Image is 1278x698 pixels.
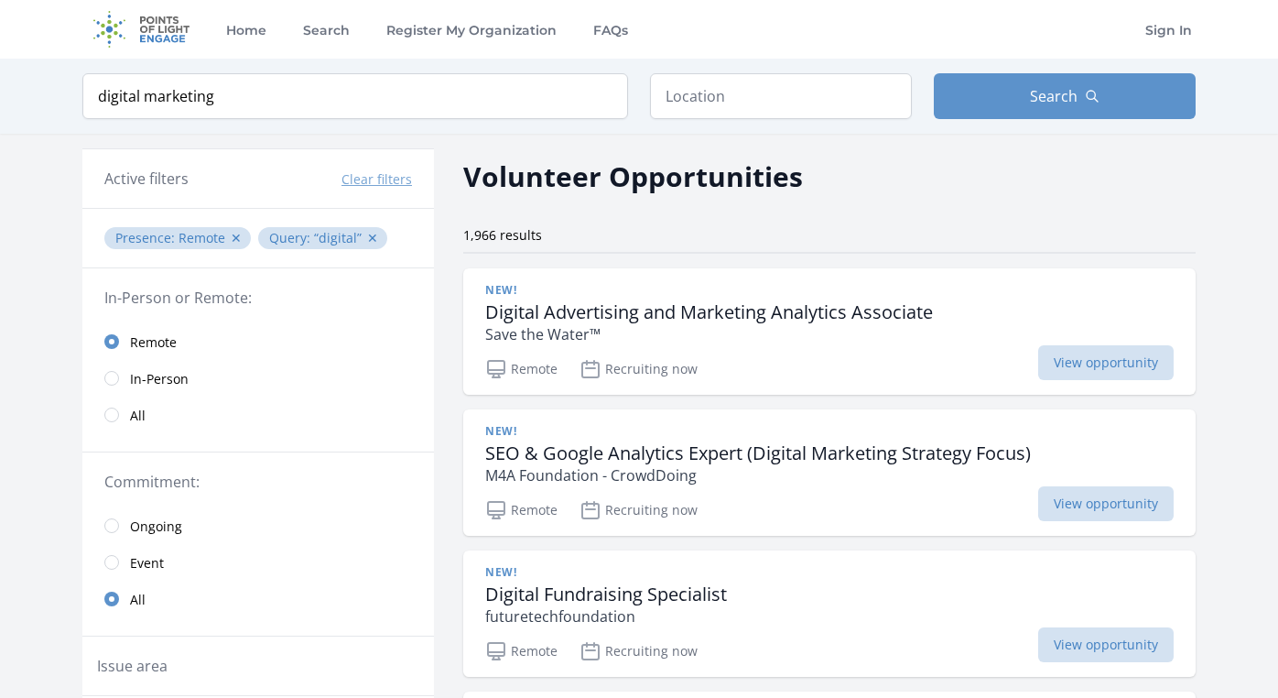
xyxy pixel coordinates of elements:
[367,229,378,247] button: ✕
[579,499,698,521] p: Recruiting now
[82,73,628,119] input: Keyword
[485,358,558,380] p: Remote
[130,554,164,573] span: Event
[485,565,516,580] span: New!
[485,442,1031,464] h3: SEO & Google Analytics Expert (Digital Marketing Strategy Focus)
[1038,486,1174,521] span: View opportunity
[269,229,314,246] span: Query :
[130,591,146,609] span: All
[314,229,362,246] q: digital
[1030,85,1078,107] span: Search
[485,640,558,662] p: Remote
[179,229,225,246] span: Remote
[97,655,168,677] legend: Issue area
[82,397,434,433] a: All
[463,409,1196,536] a: New! SEO & Google Analytics Expert (Digital Marketing Strategy Focus) M4A Foundation - CrowdDoing...
[485,301,933,323] h3: Digital Advertising and Marketing Analytics Associate
[463,156,803,197] h2: Volunteer Opportunities
[82,581,434,617] a: All
[130,333,177,352] span: Remote
[485,424,516,439] span: New!
[130,518,182,536] span: Ongoing
[463,268,1196,395] a: New! Digital Advertising and Marketing Analytics Associate Save the Water™ Remote Recruiting now ...
[130,407,146,425] span: All
[82,360,434,397] a: In-Person
[104,168,189,190] h3: Active filters
[104,471,412,493] legend: Commitment:
[82,507,434,544] a: Ongoing
[130,370,189,388] span: In-Person
[485,323,933,345] p: Save the Water™
[579,358,698,380] p: Recruiting now
[1038,345,1174,380] span: View opportunity
[104,287,412,309] legend: In-Person or Remote:
[485,464,1031,486] p: M4A Foundation - CrowdDoing
[485,283,516,298] span: New!
[485,583,727,605] h3: Digital Fundraising Specialist
[463,551,1196,677] a: New! Digital Fundraising Specialist futuretechfoundation Remote Recruiting now View opportunity
[485,499,558,521] p: Remote
[463,226,542,244] span: 1,966 results
[485,605,727,627] p: futuretechfoundation
[231,229,242,247] button: ✕
[1038,627,1174,662] span: View opportunity
[579,640,698,662] p: Recruiting now
[341,170,412,189] button: Clear filters
[934,73,1196,119] button: Search
[650,73,912,119] input: Location
[115,229,179,246] span: Presence :
[82,323,434,360] a: Remote
[82,544,434,581] a: Event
